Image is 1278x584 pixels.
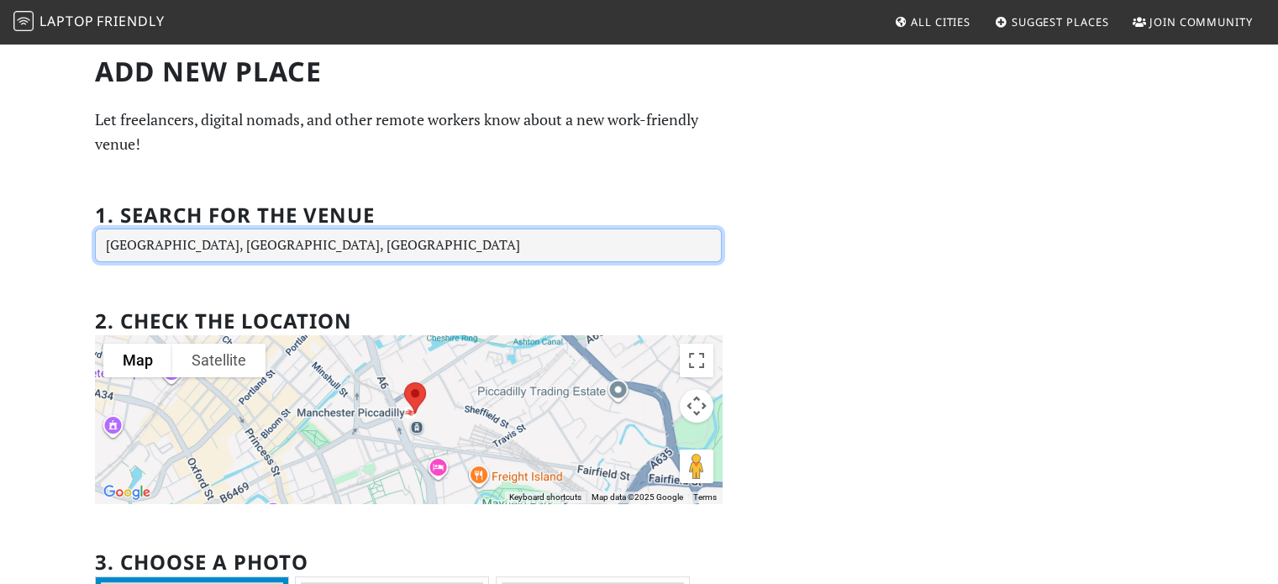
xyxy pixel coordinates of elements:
[988,7,1116,37] a: Suggest Places
[911,14,970,29] span: All Cities
[103,344,172,377] button: Show street map
[680,344,713,377] button: Toggle fullscreen view
[99,481,155,503] a: Open this area in Google Maps (opens a new window)
[693,492,717,502] a: Terms (opens in new tab)
[1012,14,1109,29] span: Suggest Places
[1126,7,1260,37] a: Join Community
[887,7,977,37] a: All Cities
[592,492,683,502] span: Map data ©2025 Google
[509,492,581,503] button: Keyboard shortcuts
[1149,14,1253,29] span: Join Community
[97,12,164,30] span: Friendly
[39,12,94,30] span: Laptop
[680,450,713,483] button: Drag Pegman onto the map to open Street View
[680,389,713,423] button: Map camera controls
[95,229,722,262] input: Enter a location
[13,8,165,37] a: LaptopFriendly LaptopFriendly
[95,550,308,575] h2: 3. Choose a photo
[99,481,155,503] img: Google
[95,55,722,87] h1: Add new Place
[95,203,375,228] h2: 1. Search for the venue
[13,11,34,31] img: LaptopFriendly
[172,344,266,377] button: Show satellite imagery
[95,108,722,156] p: Let freelancers, digital nomads, and other remote workers know about a new work-friendly venue!
[95,309,352,334] h2: 2. Check the location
